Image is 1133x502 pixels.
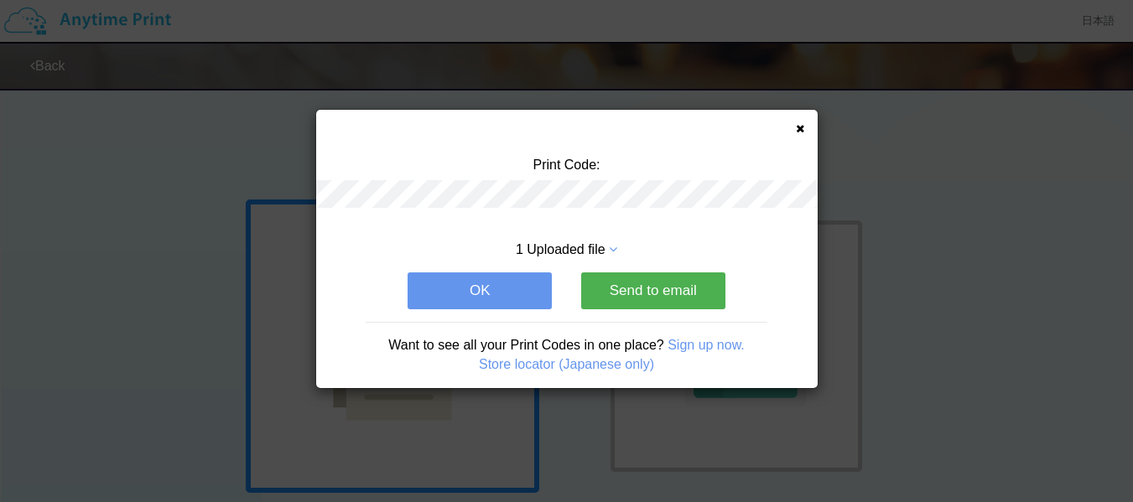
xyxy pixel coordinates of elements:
[516,242,605,256] span: 1 Uploaded file
[388,338,663,352] span: Want to see all your Print Codes in one place?
[581,272,725,309] button: Send to email
[668,338,745,352] a: Sign up now.
[479,357,654,371] a: Store locator (Japanese only)
[533,158,600,172] span: Print Code:
[408,272,552,309] button: OK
